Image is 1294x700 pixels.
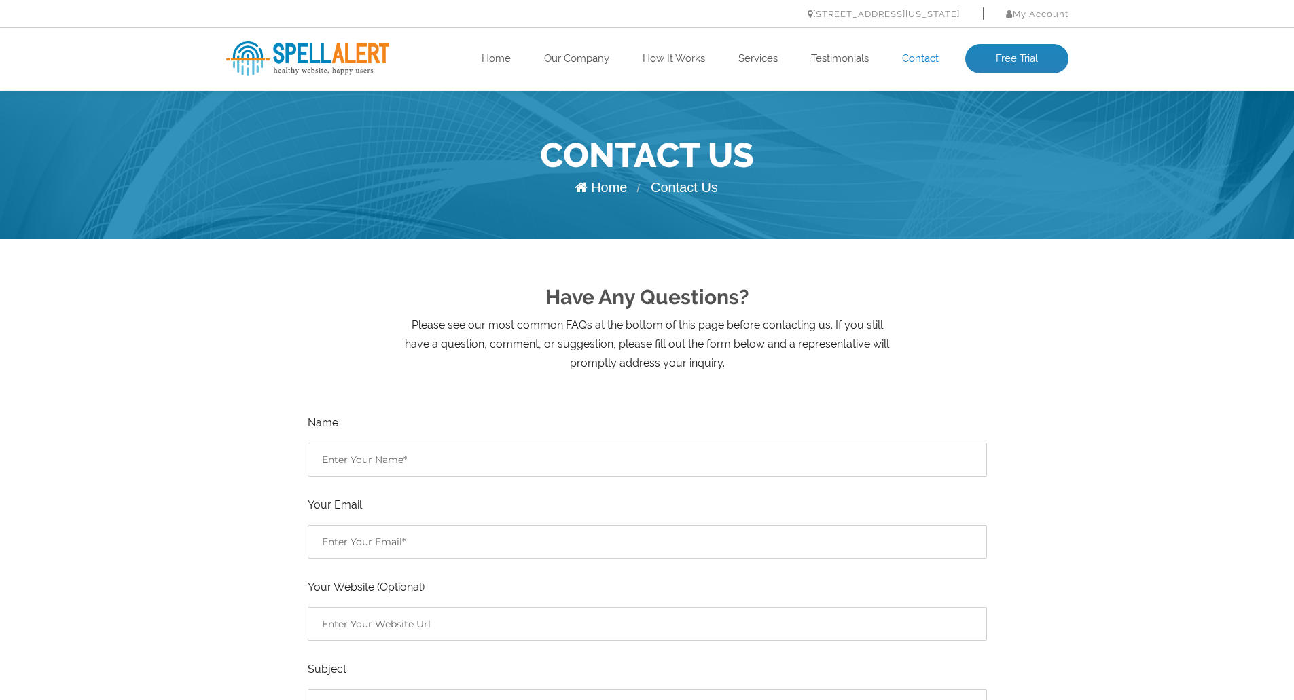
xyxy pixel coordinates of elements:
label: Name [308,413,987,432]
span: / [636,183,639,194]
label: Your Email [308,496,987,515]
a: Home [575,180,627,195]
span: Contact Us [651,180,718,195]
input: Enter Your Website Url [308,607,987,641]
h1: Contact Us [226,132,1068,179]
h2: Have Any Questions? [226,280,1068,316]
label: Subject [308,660,987,679]
input: Enter Your Name* [308,443,987,477]
input: Enter Your Email* [308,525,987,559]
p: Please see our most common FAQs at the bottom of this page before contacting us. If you still hav... [403,316,892,373]
label: Your Website (Optional) [308,578,987,597]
